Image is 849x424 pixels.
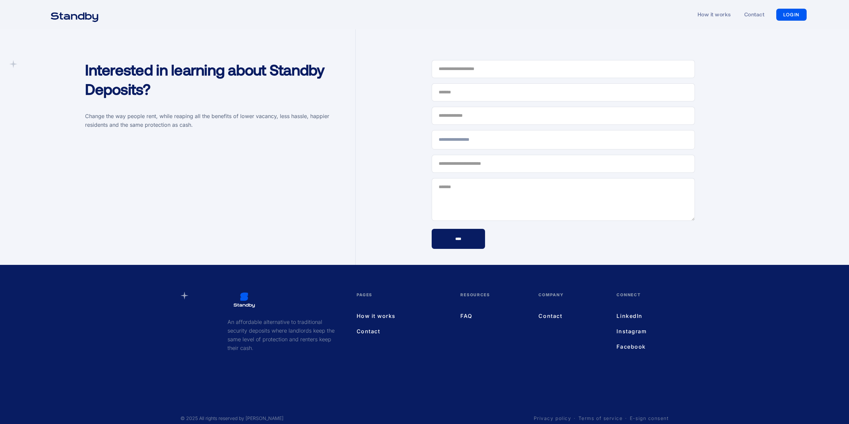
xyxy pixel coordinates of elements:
[616,342,655,351] a: Facebook
[460,292,525,312] div: Resources
[357,327,447,336] a: Contact
[357,292,447,312] div: pages
[357,312,447,320] a: How it works
[180,415,284,422] div: © 2025 All rights reserved by [PERSON_NAME]
[42,8,107,21] a: home
[578,415,623,422] a: Terms of service
[625,415,627,422] a: ·
[574,415,576,422] a: ·
[460,312,525,320] a: FAQ
[85,112,349,129] p: Change the way people rent, while reaping all the benefits of lower vacancy, less hassle, happier...
[432,60,695,249] form: Contact Form
[616,312,655,320] a: LinkedIn
[534,415,571,422] a: Privacy policy
[616,327,655,336] a: Instagram
[776,9,807,21] a: LOGIN
[538,292,603,312] div: Company
[85,60,349,98] h1: Interested in learning about Standby Deposits?
[538,312,603,320] a: Contact
[228,318,336,352] p: An affordable alternative to traditional security deposits where landlords keep the same level of...
[630,415,669,422] a: E-sign consent
[616,292,655,312] div: Connect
